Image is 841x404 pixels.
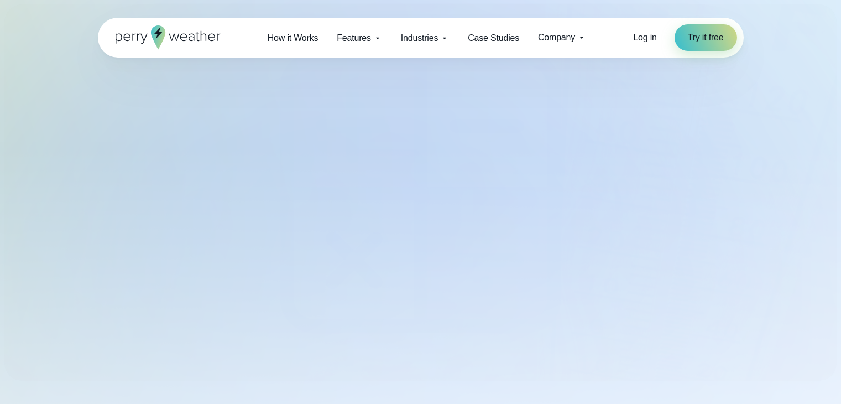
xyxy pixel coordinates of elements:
[401,32,438,45] span: Industries
[337,32,371,45] span: Features
[633,31,656,44] a: Log in
[268,32,318,45] span: How it Works
[258,27,328,49] a: How it Works
[688,31,724,44] span: Try it free
[468,32,519,45] span: Case Studies
[538,31,575,44] span: Company
[458,27,529,49] a: Case Studies
[633,33,656,42] span: Log in
[675,24,737,51] a: Try it free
